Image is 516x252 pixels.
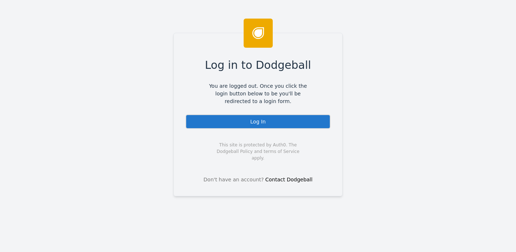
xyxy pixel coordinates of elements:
[185,114,331,129] div: Log In
[265,177,313,182] a: Contact Dodgeball
[205,57,311,73] span: Log in to Dodgeball
[204,82,312,105] span: You are logged out. Once you click the login button below to be you'll be redirected to a login f...
[204,176,264,184] span: Don't have an account?
[210,142,306,161] span: This site is protected by Auth0. The Dodgeball Policy and terms of Service apply.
